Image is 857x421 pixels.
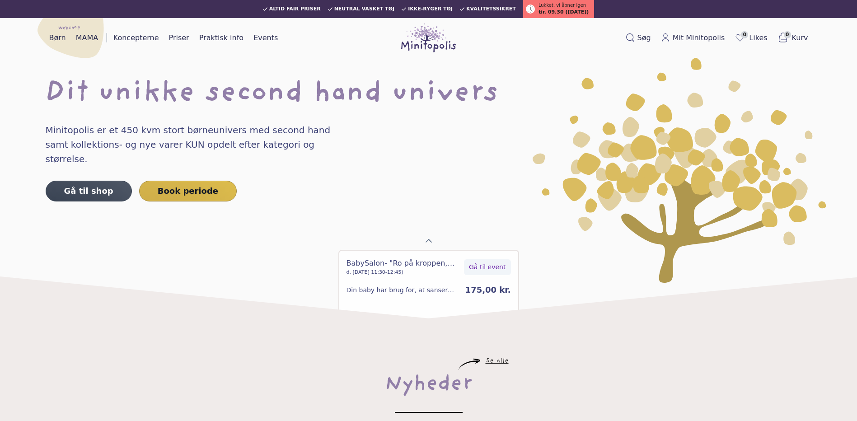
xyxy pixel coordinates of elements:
[533,58,826,283] img: Minitopolis' logo som et gul blomst
[347,269,461,276] div: d. [DATE] 11:30-12:45)
[622,31,655,45] button: Søg
[749,33,767,43] span: Likes
[401,23,456,52] img: Minitopolis logo
[539,9,589,16] span: tir. 09.30 ([DATE])
[72,31,102,45] a: MAMA
[486,359,509,364] a: Se alle
[165,31,193,45] a: Priser
[269,6,321,12] span: Altid fair priser
[46,123,349,166] h4: Minitopolis er et 450 kvm stort børneunivers med second hand samt kollektions- og nye varer KUN o...
[466,6,516,12] span: Kvalitetssikret
[196,31,247,45] a: Praktisk info
[334,6,395,12] span: Neutral vasket tøj
[250,31,281,45] a: Events
[784,31,791,38] span: 0
[792,33,808,43] span: Kurv
[657,31,729,45] a: Mit Minitopolis
[110,31,163,45] a: Koncepterne
[673,33,725,43] span: Mit Minitopolis
[408,6,453,12] span: Ikke-ryger tøj
[46,181,132,201] a: Gå til shop
[539,2,586,9] span: Lukket, vi åbner igen
[469,262,506,272] span: Gå til event
[465,285,511,295] span: 175,00 kr.
[347,258,461,269] div: BabySalon- "Ro på kroppen, aften- & putterutine mod motorisk uro" v. [PERSON_NAME] fra Små Skridt
[338,250,519,329] div: 0
[774,30,812,46] button: 0Kurv
[139,181,237,201] a: Book periode
[46,80,812,108] h1: Dit unikke second hand univers
[731,30,771,46] a: 0Likes
[385,370,473,399] div: Nyheder
[421,234,436,248] button: Previous Page
[637,33,651,43] span: Søg
[46,31,70,45] a: Børn
[464,259,510,275] button: Gå til event
[741,31,748,38] span: 0
[347,285,458,295] div: Din baby har brug for, at sanserne bliver mættet inden sengetid og det kræver ofte mere målrettet...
